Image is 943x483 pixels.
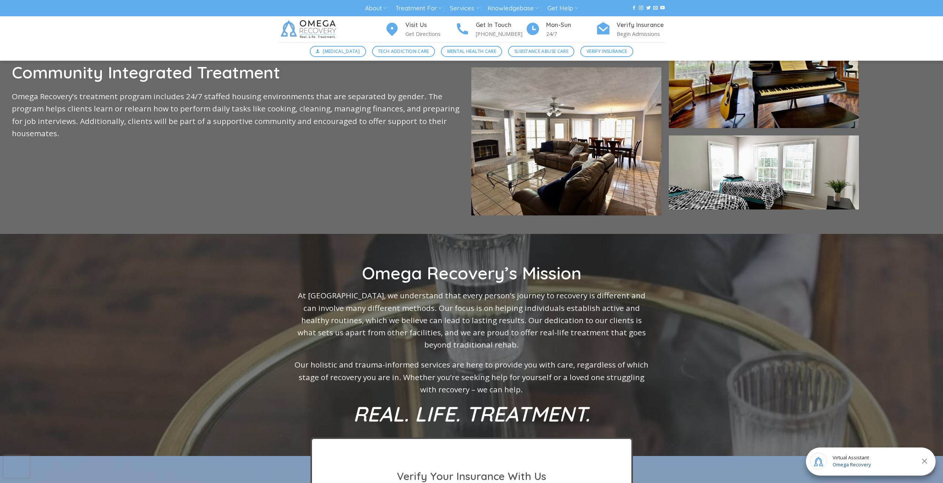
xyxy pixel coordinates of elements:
a: Follow on Twitter [646,6,651,11]
p: At [GEOGRAPHIC_DATA], we understand that every person’s journey to recovery is different and can ... [292,290,652,351]
a: Knowledgebase [488,1,539,15]
a: Follow on Instagram [639,6,643,11]
a: Tech Addiction Care [372,46,435,57]
p: [PHONE_NUMBER] [476,30,525,38]
span: Verify Insurance [587,48,627,55]
h4: Get In Touch [476,20,525,30]
p: Begin Admissions [617,30,666,38]
strong: REAL. LIFE. TREATMENT. [353,401,590,427]
span: Mental Health Care [447,48,496,55]
p: 24/7 [546,30,596,38]
a: Visit Us Get Directions [385,20,455,38]
a: Get In Touch [PHONE_NUMBER] [455,20,525,38]
h4: Mon-Sun [546,20,596,30]
a: Send us an email [653,6,658,11]
a: Substance Abuse Care [508,46,574,57]
strong: Omega Recovery’s Mission [362,262,581,284]
a: Verify Insurance Begin Admissions [596,20,666,38]
p: Omega Recovery’s treatment program includes 24/7 staffed housing environments that are separated ... [12,90,460,140]
h4: Verify Insurance [617,20,666,30]
span: [MEDICAL_DATA] [323,48,360,55]
a: [MEDICAL_DATA] [310,46,366,57]
p: Our holistic and trauma-informed services are here to provide you with care, regardless of which ... [292,359,652,396]
span: Tech Addiction Care [378,48,429,55]
h4: Visit Us [405,20,455,30]
img: Omega Recovery [277,16,342,42]
p: Get Directions [405,30,455,38]
a: Mental Health Care [441,46,502,57]
span: Substance Abuse Care [514,48,568,55]
a: Verify Insurance [580,46,633,57]
a: Services [450,1,479,15]
a: Follow on YouTube [660,6,665,11]
a: Get Help [547,1,578,15]
a: Treatment For [395,1,442,15]
a: About [365,1,387,15]
h3: Community Integrated Treatment [12,63,460,82]
iframe: reCAPTCHA [4,456,30,478]
a: Follow on Facebook [632,6,636,11]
